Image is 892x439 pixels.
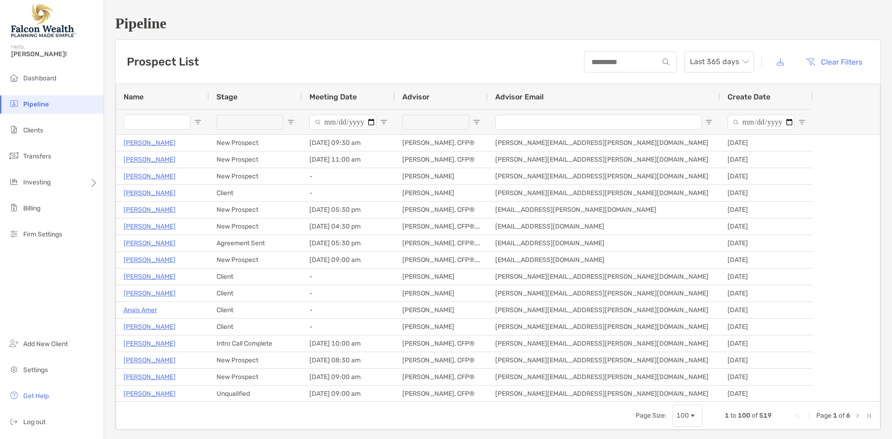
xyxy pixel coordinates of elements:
[23,100,49,108] span: Pipeline
[8,228,20,239] img: firm-settings icon
[309,115,376,130] input: Meeting Date Filter Input
[302,202,395,218] div: [DATE] 05:30 pm
[395,185,488,201] div: [PERSON_NAME]
[395,386,488,402] div: [PERSON_NAME], CFP®
[23,230,62,238] span: Firm Settings
[865,412,872,419] div: Last Page
[209,319,302,335] div: Client
[8,390,20,401] img: get-help icon
[302,335,395,352] div: [DATE] 10:00 am
[302,151,395,168] div: [DATE] 11:00 am
[720,185,813,201] div: [DATE]
[794,412,801,419] div: First Page
[124,204,176,216] p: [PERSON_NAME]
[302,319,395,335] div: -
[488,386,720,402] div: [PERSON_NAME][EMAIL_ADDRESS][PERSON_NAME][DOMAIN_NAME]
[8,124,20,135] img: clients icon
[816,412,832,419] span: Page
[209,151,302,168] div: New Prospect
[302,302,395,318] div: -
[309,92,357,101] span: Meeting Date
[124,237,176,249] a: [PERSON_NAME]
[488,168,720,184] div: [PERSON_NAME][EMAIL_ADDRESS][PERSON_NAME][DOMAIN_NAME]
[705,118,713,126] button: Open Filter Menu
[124,288,176,299] a: [PERSON_NAME]
[23,418,46,426] span: Log out
[302,218,395,235] div: [DATE] 04:30 pm
[720,269,813,285] div: [DATE]
[488,135,720,151] div: [PERSON_NAME][EMAIL_ADDRESS][PERSON_NAME][DOMAIN_NAME]
[720,235,813,251] div: [DATE]
[738,412,750,419] span: 100
[209,235,302,251] div: Agreement Sent
[124,338,176,349] p: [PERSON_NAME]
[395,151,488,168] div: [PERSON_NAME], CFP®
[395,352,488,368] div: [PERSON_NAME], CFP®
[676,412,689,419] div: 100
[488,285,720,301] div: [PERSON_NAME][EMAIL_ADDRESS][PERSON_NAME][DOMAIN_NAME]
[23,340,68,348] span: Add New Client
[395,168,488,184] div: [PERSON_NAME]
[720,285,813,301] div: [DATE]
[636,412,667,419] div: Page Size:
[488,269,720,285] div: [PERSON_NAME][EMAIL_ADDRESS][PERSON_NAME][DOMAIN_NAME]
[690,52,748,72] span: Last 365 days
[115,15,881,32] h1: Pipeline
[488,218,720,235] div: [EMAIL_ADDRESS][DOMAIN_NAME]
[395,202,488,218] div: [PERSON_NAME], CFP®
[11,50,98,58] span: [PERSON_NAME]!
[124,321,176,333] a: [PERSON_NAME]
[720,135,813,151] div: [DATE]
[209,168,302,184] div: New Prospect
[380,118,387,126] button: Open Filter Menu
[720,168,813,184] div: [DATE]
[124,187,176,199] p: [PERSON_NAME]
[846,412,850,419] span: 6
[302,168,395,184] div: -
[488,319,720,335] div: [PERSON_NAME][EMAIL_ADDRESS][PERSON_NAME][DOMAIN_NAME]
[302,386,395,402] div: [DATE] 09:00 am
[473,118,480,126] button: Open Filter Menu
[720,352,813,368] div: [DATE]
[216,92,237,101] span: Stage
[395,269,488,285] div: [PERSON_NAME]
[302,135,395,151] div: [DATE] 09:30 am
[209,369,302,385] div: New Prospect
[124,137,176,149] p: [PERSON_NAME]
[23,74,56,82] span: Dashboard
[488,352,720,368] div: [PERSON_NAME][EMAIL_ADDRESS][PERSON_NAME][DOMAIN_NAME]
[209,269,302,285] div: Client
[124,154,176,165] p: [PERSON_NAME]
[8,364,20,375] img: settings icon
[124,388,176,400] a: [PERSON_NAME]
[720,386,813,402] div: [DATE]
[124,170,176,182] a: [PERSON_NAME]
[488,202,720,218] div: [EMAIL_ADDRESS][PERSON_NAME][DOMAIN_NAME]
[124,354,176,366] a: [PERSON_NAME]
[287,118,295,126] button: Open Filter Menu
[728,115,794,130] input: Create Date Filter Input
[720,319,813,335] div: [DATE]
[720,202,813,218] div: [DATE]
[124,271,176,282] a: [PERSON_NAME]
[488,369,720,385] div: [PERSON_NAME][EMAIL_ADDRESS][PERSON_NAME][DOMAIN_NAME]
[720,302,813,318] div: [DATE]
[23,392,49,400] span: Get Help
[124,304,157,316] p: Anais Amer
[752,412,758,419] span: of
[395,235,488,251] div: [PERSON_NAME], CFP®, CFA®
[730,412,736,419] span: to
[395,252,488,268] div: [PERSON_NAME], CFP®, CFA®
[209,285,302,301] div: Client
[720,369,813,385] div: [DATE]
[854,412,861,419] div: Next Page
[402,92,430,101] span: Advisor
[124,92,144,101] span: Name
[8,98,20,109] img: pipeline icon
[798,118,806,126] button: Open Filter Menu
[672,405,702,427] div: Page Size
